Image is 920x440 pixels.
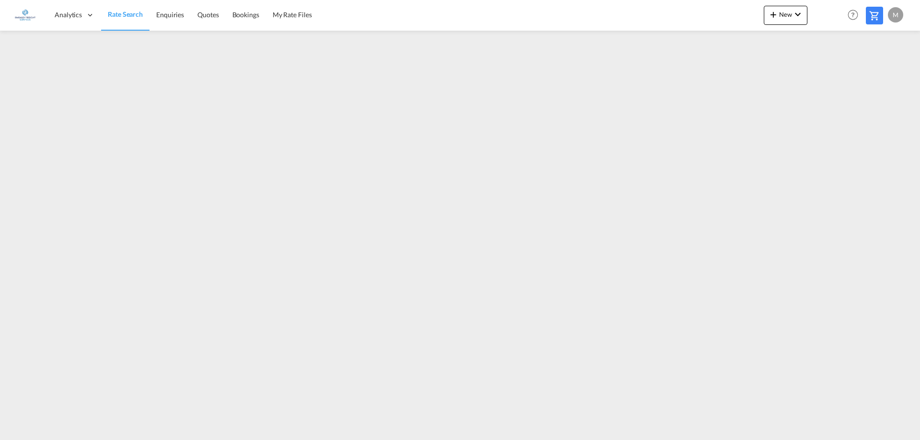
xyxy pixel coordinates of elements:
span: Rate Search [108,10,143,18]
span: Bookings [232,11,259,19]
img: 6a2c35f0b7c411ef99d84d375d6e7407.jpg [14,4,36,26]
div: M [888,7,903,23]
span: Analytics [55,10,82,20]
button: icon-plus 400-fgNewicon-chevron-down [764,6,807,25]
span: Enquiries [156,11,184,19]
span: Help [845,7,861,23]
span: Quotes [197,11,218,19]
div: Help [845,7,866,24]
md-icon: icon-chevron-down [792,9,804,20]
span: New [768,11,804,18]
span: My Rate Files [273,11,312,19]
md-icon: icon-plus 400-fg [768,9,779,20]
